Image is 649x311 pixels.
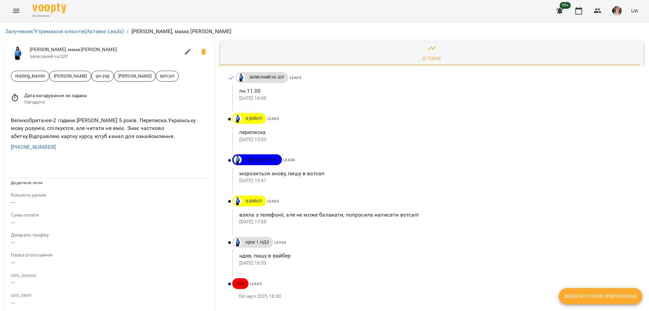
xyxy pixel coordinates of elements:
[11,279,209,287] p: ---
[564,292,637,300] span: Додати історію комунікації
[32,3,66,13] img: Voopty Logo
[234,114,242,123] img: Дащенко Аня
[423,54,441,63] div: Історія
[560,2,571,9] span: 99+
[5,28,124,35] a: Залучення/Утримання клієнтів(Активні Leads)
[274,241,286,244] span: Leads
[114,73,155,79] span: [PERSON_NAME]
[131,27,232,36] p: [PERSON_NAME], мама [PERSON_NAME]
[239,95,633,102] p: [DATE] 16:09
[11,46,24,60] img: Дащенко Аня
[126,27,128,36] li: /
[11,212,209,219] p: field-description
[242,115,266,121] span: в роботі
[239,177,633,184] p: [DATE] 15:41
[232,156,242,164] a: Дащенко Аня
[239,219,633,225] p: [DATE] 17:05
[234,238,242,246] img: Дащенко Аня
[11,252,209,259] p: field-description
[92,73,114,79] span: шч укр
[11,272,209,279] p: field-description
[11,144,56,150] a: [PHONE_NUMBER]
[559,288,642,304] button: Додати історію комунікації
[250,282,262,286] span: Leads
[30,46,180,53] span: [PERSON_NAME], мама [PERSON_NAME]
[239,87,633,95] p: пн.11.00
[50,73,91,79] span: [PERSON_NAME]
[11,219,209,227] p: ---
[8,3,24,19] button: Menu
[5,27,644,36] nav: breadcrumb
[239,128,633,136] p: переписка
[236,73,245,82] a: Дащенко Аня
[9,115,211,142] div: Великобританія-2 години.[PERSON_NAME] 5 років. Переписка.Українську мову розуміє, спілкуєтся, але...
[11,192,209,199] p: field-description
[612,6,622,16] img: 6afb9eb6cc617cb6866001ac461bd93f.JPG
[242,157,282,163] span: відповідь в чаті
[232,197,242,205] a: Дащенко Аня
[234,197,242,205] img: Дащенко Аня
[11,232,209,239] p: field-description
[232,114,242,123] a: Дащенко Аня
[267,199,279,203] span: Leads
[11,73,49,79] span: reading_kramin
[242,239,273,245] span: крок 1 НДЗ
[239,211,633,219] p: взяла з телефонії, але не може балакати, попросила написати вотсапі
[24,92,209,99] span: Дата нагадування не задана
[237,73,245,82] img: Дащенко Аня
[239,252,633,260] p: ндзв, пишу в вайбер
[242,198,266,204] span: в роботі
[239,293,633,300] p: 04 серп 2025 16:30
[32,14,66,18] span: For Business
[234,156,242,164] img: Дащенко Аня
[283,158,295,162] span: Leads
[239,260,633,267] p: [DATE] 16:53
[245,74,288,80] span: записаний на ШУ
[267,117,279,120] span: Leads
[290,76,302,80] span: Leads
[11,198,209,206] p: ---
[232,281,249,287] span: нові
[11,292,209,299] p: field-description
[156,73,178,79] span: вотсап
[239,136,633,143] p: [DATE] 15:03
[628,4,641,17] button: UA
[11,239,209,247] p: ---
[239,170,633,178] p: морозиться знову, пишу в вотсап
[30,53,180,60] span: записаний на ШУ
[232,238,242,246] a: Дащенко Аня
[631,7,638,14] span: UA
[11,299,209,307] p: ---
[11,180,43,185] span: Додаткові поля
[24,99,209,106] span: Нагадати
[11,259,209,267] p: ---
